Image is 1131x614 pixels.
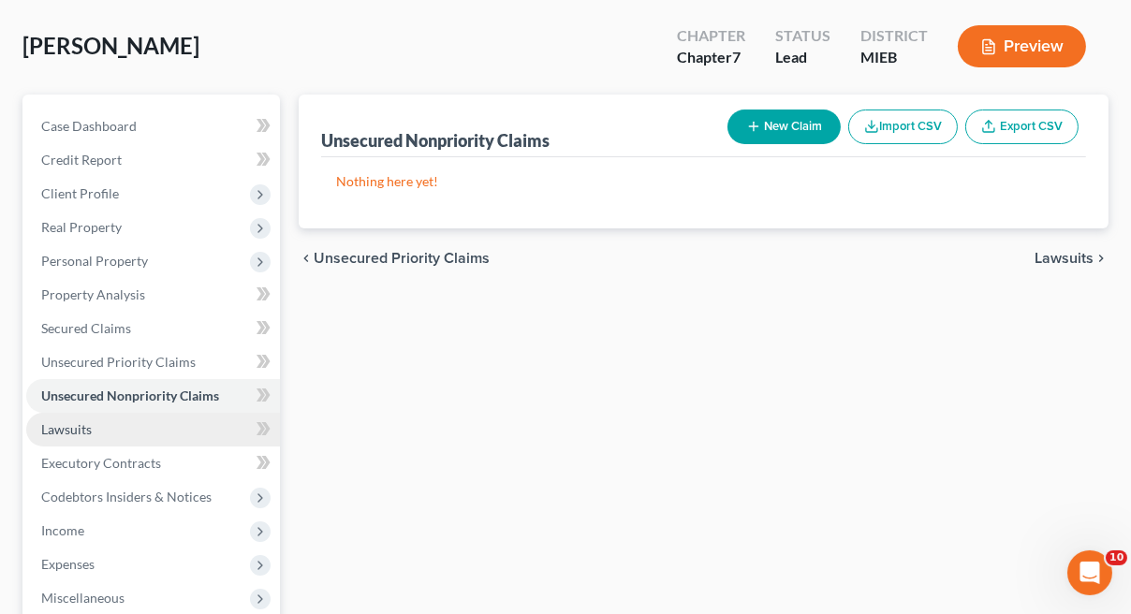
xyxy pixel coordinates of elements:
a: Export CSV [965,110,1079,144]
span: Secured Claims [41,320,131,336]
p: Nothing here yet! [336,172,1071,191]
span: Client Profile [41,185,119,201]
div: Chapter [677,25,745,47]
span: Real Property [41,219,122,235]
span: Codebtors Insiders & Notices [41,489,212,504]
span: Unsecured Priority Claims [314,251,490,266]
span: Lawsuits [41,421,92,437]
a: Credit Report [26,143,280,177]
span: Property Analysis [41,286,145,302]
span: [PERSON_NAME] [22,32,199,59]
button: Import CSV [848,110,958,144]
div: Unsecured Nonpriority Claims [321,129,550,152]
i: chevron_left [299,251,314,266]
span: Credit Report [41,152,122,168]
a: Lawsuits [26,413,280,446]
button: chevron_left Unsecured Priority Claims [299,251,490,266]
span: Expenses [41,556,95,572]
div: Status [775,25,830,47]
div: Lead [775,47,830,68]
a: Executory Contracts [26,446,280,480]
span: 7 [732,48,741,66]
button: Lawsuits chevron_right [1035,251,1109,266]
button: New Claim [727,110,841,144]
a: Case Dashboard [26,110,280,143]
a: Unsecured Nonpriority Claims [26,379,280,413]
span: Personal Property [41,253,148,269]
div: District [860,25,928,47]
span: Unsecured Nonpriority Claims [41,387,219,403]
span: Income [41,522,84,538]
i: chevron_right [1094,251,1109,266]
span: Case Dashboard [41,118,137,134]
div: Chapter [677,47,745,68]
button: Preview [958,25,1086,67]
span: 10 [1106,550,1127,565]
a: Secured Claims [26,312,280,345]
span: Unsecured Priority Claims [41,354,196,370]
div: MIEB [860,47,928,68]
a: Unsecured Priority Claims [26,345,280,379]
span: Lawsuits [1035,251,1094,266]
span: Miscellaneous [41,590,125,606]
span: Executory Contracts [41,455,161,471]
a: Property Analysis [26,278,280,312]
iframe: Intercom live chat [1067,550,1112,595]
